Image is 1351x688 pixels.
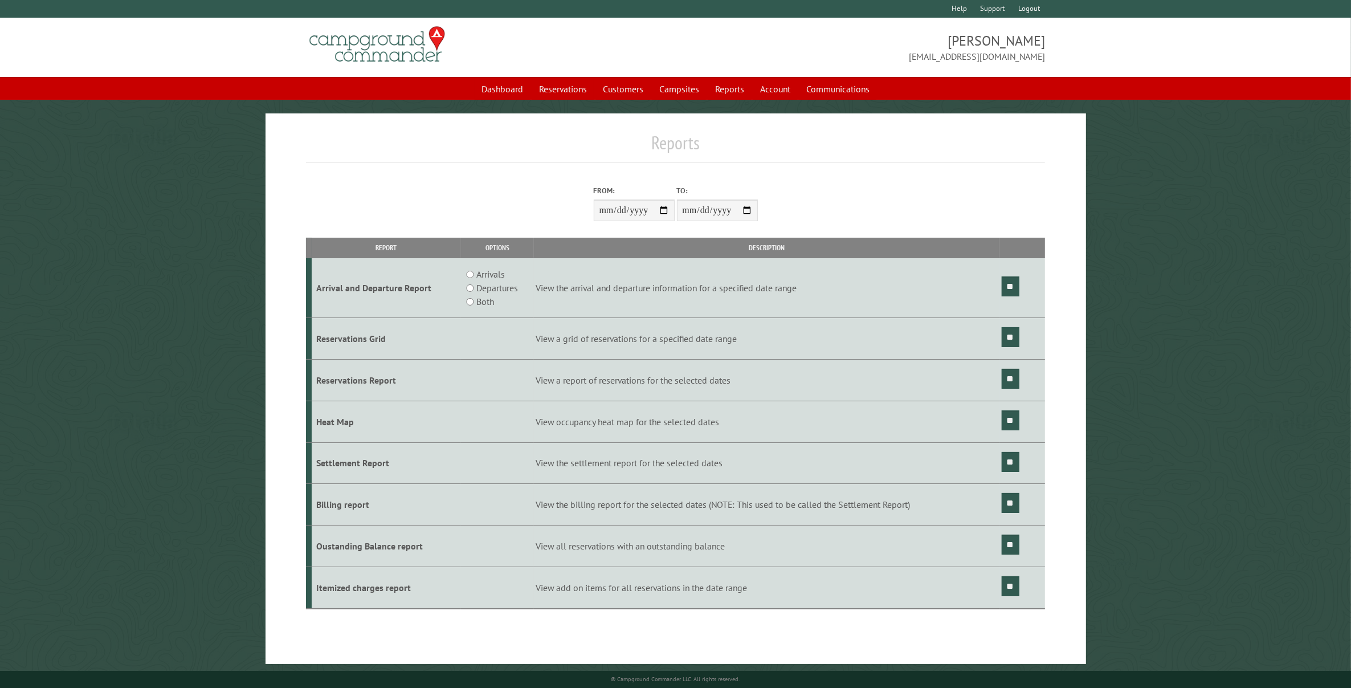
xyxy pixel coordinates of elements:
[312,567,462,608] td: Itemized charges report
[534,484,1000,526] td: View the billing report for the selected dates (NOTE: This used to be called the Settlement Report)
[708,78,751,100] a: Reports
[676,31,1046,63] span: [PERSON_NAME] [EMAIL_ADDRESS][DOMAIN_NAME]
[312,442,462,484] td: Settlement Report
[312,359,462,401] td: Reservations Report
[534,318,1000,360] td: View a grid of reservations for a specified date range
[312,526,462,567] td: Oustanding Balance report
[312,258,462,318] td: Arrival and Departure Report
[312,484,462,526] td: Billing report
[534,359,1000,401] td: View a report of reservations for the selected dates
[611,675,740,683] small: © Campground Commander LLC. All rights reserved.
[799,78,876,100] a: Communications
[534,401,1000,442] td: View occupancy heat map for the selected dates
[477,281,519,295] label: Departures
[534,442,1000,484] td: View the settlement report for the selected dates
[534,238,1000,258] th: Description
[753,78,797,100] a: Account
[532,78,594,100] a: Reservations
[652,78,706,100] a: Campsites
[312,238,462,258] th: Report
[534,526,1000,567] td: View all reservations with an outstanding balance
[596,78,650,100] a: Customers
[306,22,448,67] img: Campground Commander
[312,401,462,442] td: Heat Map
[312,318,462,360] td: Reservations Grid
[594,185,675,196] label: From:
[461,238,533,258] th: Options
[534,258,1000,318] td: View the arrival and departure information for a specified date range
[475,78,530,100] a: Dashboard
[477,295,495,308] label: Both
[306,132,1046,163] h1: Reports
[477,267,505,281] label: Arrivals
[534,567,1000,608] td: View add on items for all reservations in the date range
[677,185,758,196] label: To:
